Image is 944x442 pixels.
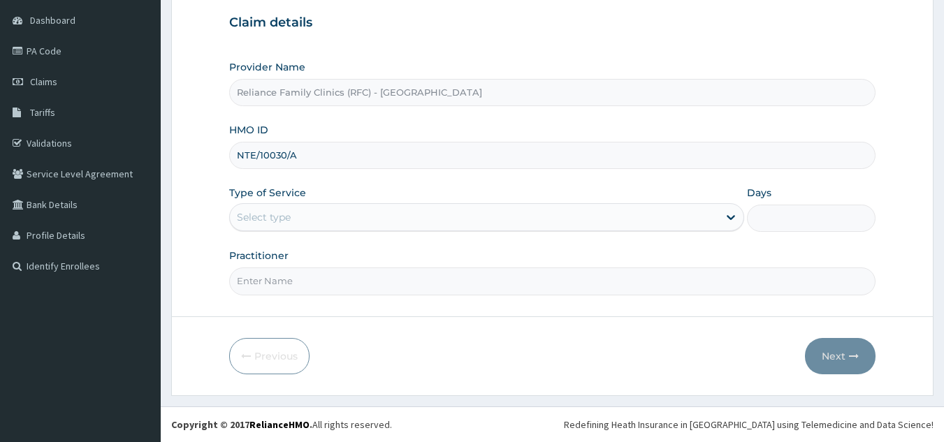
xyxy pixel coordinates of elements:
div: Select type [237,210,291,224]
footer: All rights reserved. [161,406,944,442]
label: Type of Service [229,186,306,200]
label: Provider Name [229,60,305,74]
button: Next [805,338,876,374]
input: Enter Name [229,267,876,295]
button: Previous [229,338,310,374]
div: Redefining Heath Insurance in [GEOGRAPHIC_DATA] using Telemedicine and Data Science! [564,418,934,432]
span: Tariffs [30,106,55,119]
span: Dashboard [30,14,75,27]
span: Claims [30,75,57,88]
label: Practitioner [229,249,289,263]
h3: Claim details [229,15,876,31]
label: Days [747,186,771,200]
label: HMO ID [229,123,268,137]
input: Enter HMO ID [229,142,876,169]
a: RelianceHMO [249,418,310,431]
strong: Copyright © 2017 . [171,418,312,431]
